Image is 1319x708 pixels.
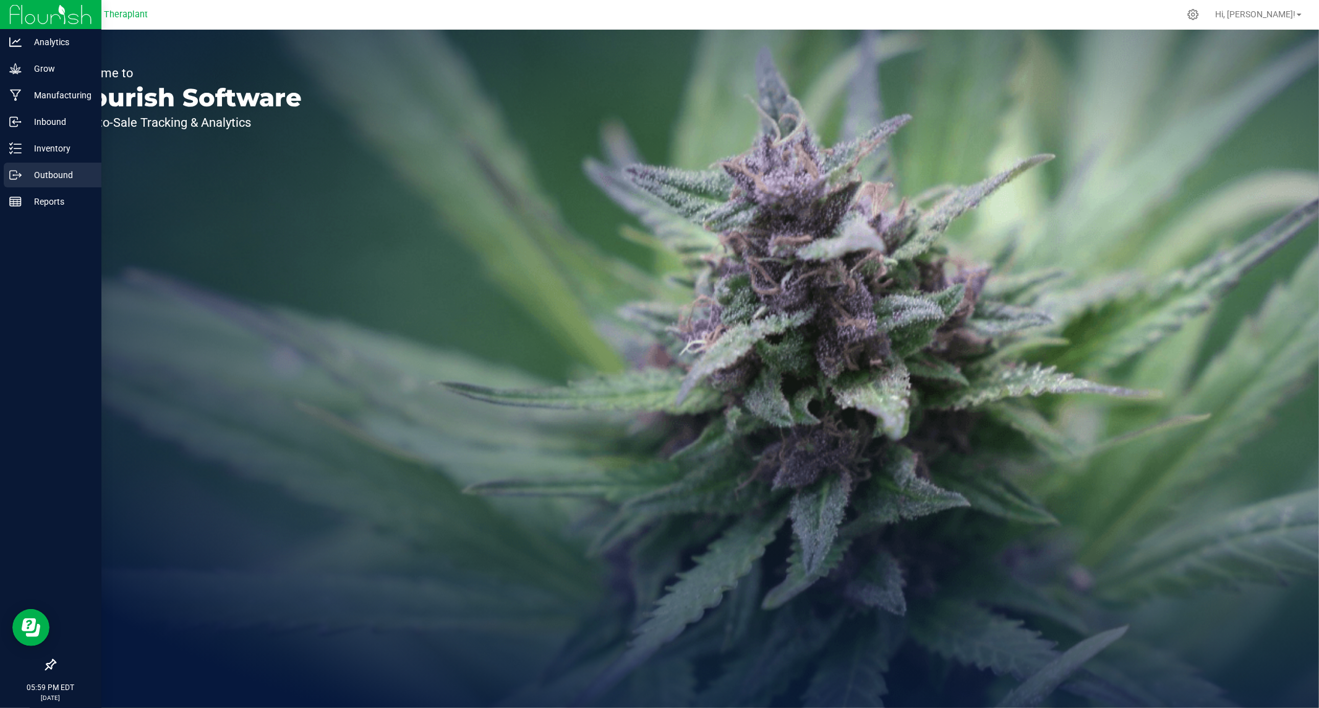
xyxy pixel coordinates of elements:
[12,609,49,646] iframe: Resource center
[22,61,96,76] p: Grow
[67,85,302,110] p: Flourish Software
[1215,9,1296,19] span: Hi, [PERSON_NAME]!
[9,169,22,181] inline-svg: Outbound
[6,693,96,702] p: [DATE]
[6,682,96,693] p: 05:59 PM EDT
[9,36,22,48] inline-svg: Analytics
[22,168,96,182] p: Outbound
[9,142,22,155] inline-svg: Inventory
[67,67,302,79] p: Welcome to
[9,62,22,75] inline-svg: Grow
[9,195,22,208] inline-svg: Reports
[105,9,148,20] span: Theraplant
[22,88,96,103] p: Manufacturing
[1185,9,1201,20] div: Manage settings
[22,141,96,156] p: Inventory
[22,35,96,49] p: Analytics
[9,89,22,101] inline-svg: Manufacturing
[9,116,22,128] inline-svg: Inbound
[22,114,96,129] p: Inbound
[22,194,96,209] p: Reports
[67,116,302,129] p: Seed-to-Sale Tracking & Analytics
